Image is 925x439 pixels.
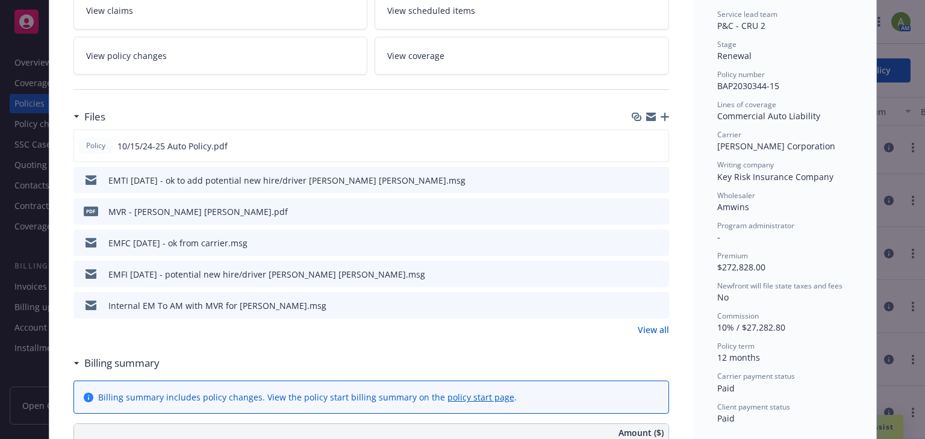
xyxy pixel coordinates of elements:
[447,391,514,403] a: policy start page
[717,9,777,19] span: Service lead team
[84,140,108,151] span: Policy
[717,220,794,231] span: Program administrator
[717,231,720,243] span: -
[717,402,790,412] span: Client payment status
[634,237,644,249] button: download file
[108,174,466,187] div: EMTI [DATE] - ok to add potential new hire/driver [PERSON_NAME] [PERSON_NAME].msg
[717,20,765,31] span: P&C - CRU 2
[717,281,842,291] span: Newfront will file state taxes and fees
[717,140,835,152] span: [PERSON_NAME] Corporation
[717,50,752,61] span: Renewal
[717,371,795,381] span: Carrier payment status
[84,109,105,125] h3: Files
[73,109,105,125] div: Files
[387,4,475,17] span: View scheduled items
[717,171,833,182] span: Key Risk Insurance Company
[717,201,749,213] span: Amwins
[108,268,425,281] div: EMFI [DATE] - potential new hire/driver [PERSON_NAME] [PERSON_NAME].msg
[618,426,664,439] span: Amount ($)
[717,160,774,170] span: Writing company
[653,205,664,218] button: preview file
[387,49,444,62] span: View coverage
[73,37,368,75] a: View policy changes
[717,341,755,351] span: Policy term
[717,322,785,333] span: 10% / $27,282.80
[653,174,664,187] button: preview file
[634,140,643,152] button: download file
[717,190,755,201] span: Wholesaler
[84,355,160,371] h3: Billing summary
[717,99,776,110] span: Lines of coverage
[108,205,288,218] div: MVR - [PERSON_NAME] [PERSON_NAME].pdf
[653,237,664,249] button: preview file
[634,205,644,218] button: download file
[717,129,741,140] span: Carrier
[717,110,852,122] div: Commercial Auto Liability
[653,268,664,281] button: preview file
[634,299,644,312] button: download file
[86,4,133,17] span: View claims
[117,140,228,152] span: 10/15/24-25 Auto Policy.pdf
[634,174,644,187] button: download file
[717,261,765,273] span: $272,828.00
[73,355,160,371] div: Billing summary
[108,237,248,249] div: EMFC [DATE] - ok from carrier.msg
[98,391,517,403] div: Billing summary includes policy changes. View the policy start billing summary on the .
[717,352,760,363] span: 12 months
[653,299,664,312] button: preview file
[653,140,664,152] button: preview file
[84,207,98,216] span: pdf
[717,69,765,79] span: Policy number
[717,39,737,49] span: Stage
[717,251,748,261] span: Premium
[717,311,759,321] span: Commission
[108,299,326,312] div: Internal EM To AM with MVR for [PERSON_NAME].msg
[638,323,669,336] a: View all
[717,382,735,394] span: Paid
[717,80,779,92] span: BAP2030344-15
[717,413,735,424] span: Paid
[375,37,669,75] a: View coverage
[86,49,167,62] span: View policy changes
[634,268,644,281] button: download file
[717,291,729,303] span: No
